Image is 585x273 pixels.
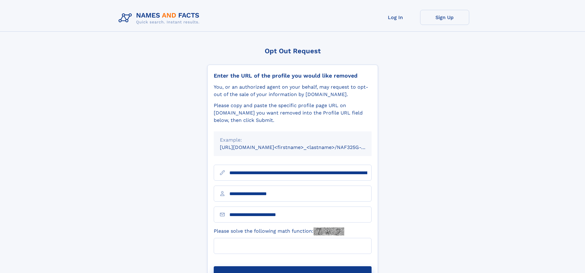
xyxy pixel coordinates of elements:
div: You, or an authorized agent on your behalf, may request to opt-out of the sale of your informatio... [214,83,372,98]
label: Please solve the following math function: [214,227,344,235]
div: Enter the URL of the profile you would like removed [214,72,372,79]
div: Please copy and paste the specific profile page URL on [DOMAIN_NAME] you want removed into the Pr... [214,102,372,124]
img: Logo Names and Facts [116,10,205,26]
a: Sign Up [420,10,469,25]
a: Log In [371,10,420,25]
div: Opt Out Request [207,47,378,55]
small: [URL][DOMAIN_NAME]<firstname>_<lastname>/NAF325G-xxxxxxxx [220,144,383,150]
div: Example: [220,136,365,144]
